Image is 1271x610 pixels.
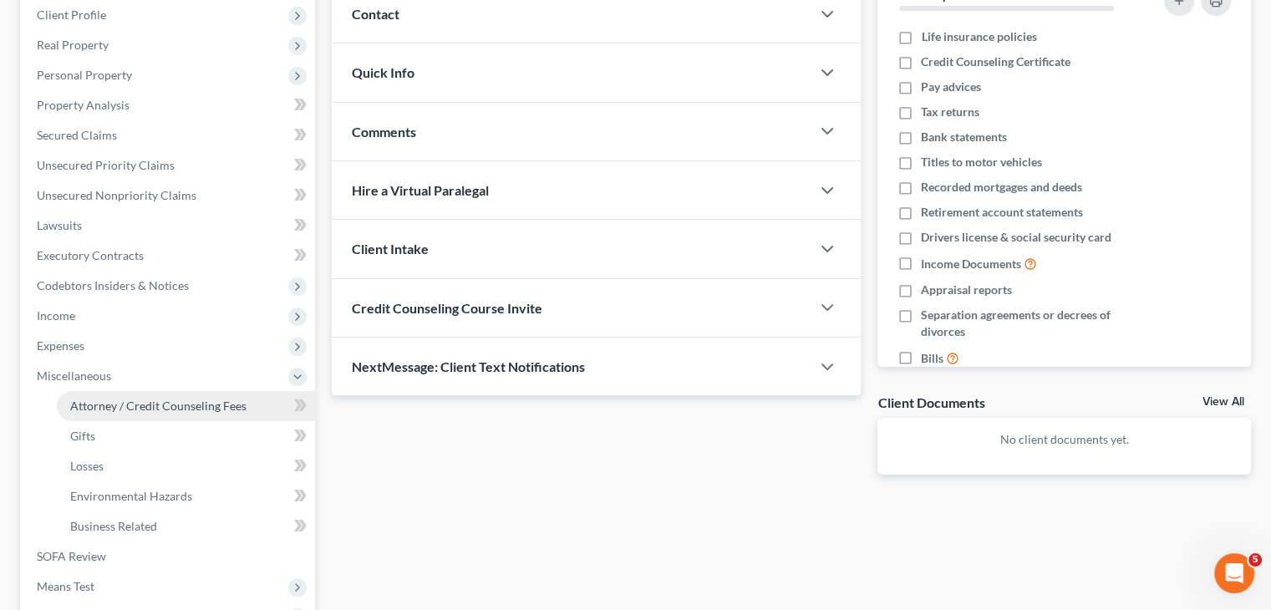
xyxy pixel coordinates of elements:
[352,64,414,80] span: Quick Info
[70,489,192,503] span: Environmental Hazards
[70,429,95,443] span: Gifts
[921,282,1012,298] span: Appraisal reports
[1248,553,1262,567] span: 5
[921,154,1042,170] span: Titles to motor vehicles
[37,38,109,52] span: Real Property
[70,399,247,413] span: Attorney / Credit Counseling Fees
[57,451,315,481] a: Losses
[23,120,315,150] a: Secured Claims
[921,179,1082,196] span: Recorded mortgages and deeds
[37,338,84,353] span: Expenses
[37,579,94,593] span: Means Test
[70,459,104,473] span: Losses
[352,182,489,198] span: Hire a Virtual Paralegal
[921,350,943,367] span: Bills
[921,28,1036,45] span: Life insurance policies
[23,150,315,180] a: Unsecured Priority Claims
[57,511,315,541] a: Business Related
[37,98,130,112] span: Property Analysis
[70,519,157,533] span: Business Related
[37,188,196,202] span: Unsecured Nonpriority Claims
[23,211,315,241] a: Lawsuits
[352,241,429,257] span: Client Intake
[37,68,132,82] span: Personal Property
[921,104,979,120] span: Tax returns
[37,248,144,262] span: Executory Contracts
[37,8,106,22] span: Client Profile
[921,307,1143,340] span: Separation agreements or decrees of divorces
[57,481,315,511] a: Environmental Hazards
[1202,396,1244,408] a: View All
[921,229,1111,246] span: Drivers license & social security card
[352,124,416,140] span: Comments
[37,308,75,323] span: Income
[352,358,585,374] span: NextMessage: Client Text Notifications
[23,541,315,572] a: SOFA Review
[23,90,315,120] a: Property Analysis
[921,129,1007,145] span: Bank statements
[37,369,111,383] span: Miscellaneous
[877,394,984,411] div: Client Documents
[23,241,315,271] a: Executory Contracts
[352,6,399,22] span: Contact
[37,218,82,232] span: Lawsuits
[921,204,1083,221] span: Retirement account statements
[57,391,315,421] a: Attorney / Credit Counseling Fees
[37,278,189,292] span: Codebtors Insiders & Notices
[57,421,315,451] a: Gifts
[891,431,1238,448] p: No client documents yet.
[921,256,1021,272] span: Income Documents
[921,79,981,95] span: Pay advices
[37,549,106,563] span: SOFA Review
[37,158,175,172] span: Unsecured Priority Claims
[921,53,1070,70] span: Credit Counseling Certificate
[1214,553,1254,593] iframe: Intercom live chat
[23,180,315,211] a: Unsecured Nonpriority Claims
[352,300,542,316] span: Credit Counseling Course Invite
[37,128,117,142] span: Secured Claims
